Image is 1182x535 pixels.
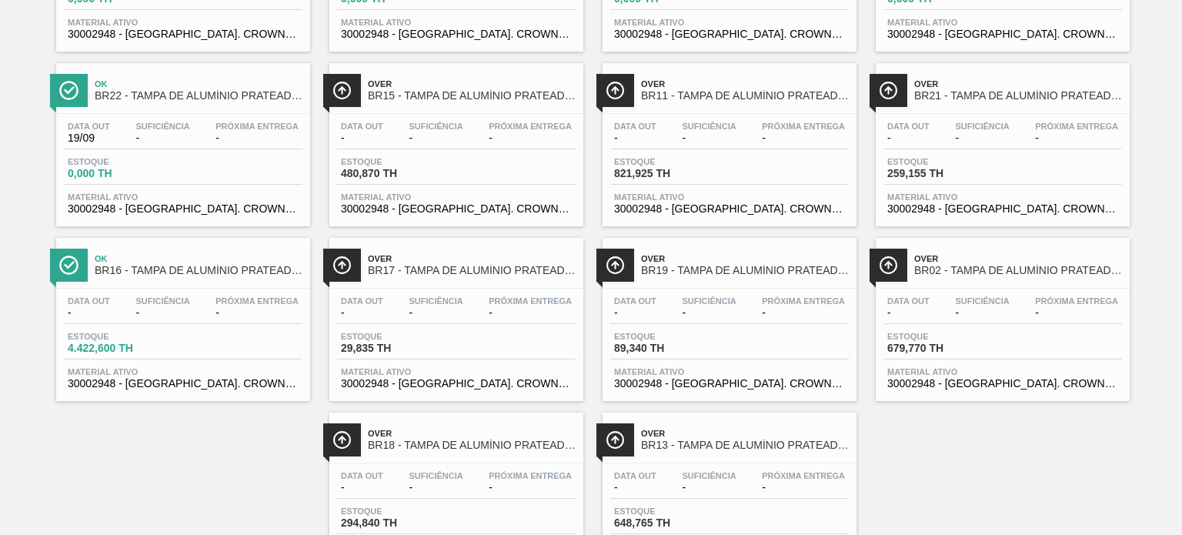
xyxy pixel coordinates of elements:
[614,378,845,390] span: 30002948 - TAMPA AL. CROWN; PRATA; ISE
[489,471,572,480] span: Próxima Entrega
[215,132,299,144] span: -
[135,307,189,319] span: -
[879,256,898,275] img: Ícone
[59,81,78,100] img: Ícone
[887,203,1118,215] span: 30002948 - TAMPA AL. CROWN; PRATA; ISE
[641,265,849,276] span: BR19 - TAMPA DE ALUMÍNIO PRATEADA CROWN ISE
[341,482,383,493] span: -
[489,482,572,493] span: -
[682,471,736,480] span: Suficiência
[887,18,1118,27] span: Material ativo
[614,122,656,131] span: Data out
[489,122,572,131] span: Próxima Entrega
[879,81,898,100] img: Ícone
[68,122,110,131] span: Data out
[368,79,576,89] span: Over
[614,517,722,529] span: 648,765 TH
[341,192,572,202] span: Material ativo
[887,28,1118,40] span: 30002948 - TAMPA AL. CROWN; PRATA; ISE
[641,90,849,102] span: BR11 - TAMPA DE ALUMÍNIO PRATEADA CROWN ISE
[887,132,930,144] span: -
[332,81,352,100] img: Ícone
[864,226,1137,401] a: ÍconeOverBR02 - TAMPA DE ALUMÍNIO PRATEADA CROWN ISEData out-Suficiência-Próxima Entrega-Estoque6...
[887,343,995,354] span: 679,770 TH
[614,343,722,354] span: 89,340 TH
[914,265,1122,276] span: BR02 - TAMPA DE ALUMÍNIO PRATEADA CROWN ISE
[332,430,352,450] img: Ícone
[762,471,845,480] span: Próxima Entrega
[641,254,849,263] span: Over
[215,307,299,319] span: -
[641,429,849,438] span: Over
[368,254,576,263] span: Over
[887,192,1118,202] span: Material ativo
[887,168,995,179] span: 259,155 TH
[409,471,462,480] span: Suficiência
[606,256,625,275] img: Ícone
[641,440,849,451] span: BR13 - TAMPA DE ALUMÍNIO PRATEADA CROWN ISE
[914,79,1122,89] span: Over
[606,81,625,100] img: Ícone
[614,507,722,516] span: Estoque
[1035,122,1118,131] span: Próxima Entrega
[368,440,576,451] span: BR18 - TAMPA DE ALUMÍNIO PRATEADA CROWN ISE
[341,507,449,516] span: Estoque
[1035,307,1118,319] span: -
[1035,132,1118,144] span: -
[341,332,449,341] span: Estoque
[68,192,299,202] span: Material ativo
[641,79,849,89] span: Over
[95,254,302,263] span: Ok
[409,122,462,131] span: Suficiência
[341,122,383,131] span: Data out
[955,122,1009,131] span: Suficiência
[614,296,656,306] span: Data out
[332,256,352,275] img: Ícone
[341,471,383,480] span: Data out
[68,296,110,306] span: Data out
[68,157,175,166] span: Estoque
[341,28,572,40] span: 30002948 - TAMPA AL. CROWN; PRATA; ISE
[68,307,110,319] span: -
[887,296,930,306] span: Data out
[614,332,722,341] span: Estoque
[682,482,736,493] span: -
[955,296,1009,306] span: Suficiência
[341,378,572,390] span: 30002948 - TAMPA AL. CROWN; PRATA; ISE
[341,296,383,306] span: Data out
[682,307,736,319] span: -
[341,132,383,144] span: -
[489,296,572,306] span: Próxima Entrega
[887,332,995,341] span: Estoque
[887,378,1118,390] span: 30002948 - TAMPA AL. CROWN; PRATA; ISE
[614,168,722,179] span: 821,925 TH
[762,122,845,131] span: Próxima Entrega
[68,332,175,341] span: Estoque
[318,226,591,401] a: ÍconeOverBR17 - TAMPA DE ALUMÍNIO PRATEADA CROWN ISEData out-Suficiência-Próxima Entrega-Estoque2...
[955,132,1009,144] span: -
[68,18,299,27] span: Material ativo
[409,307,462,319] span: -
[135,296,189,306] span: Suficiência
[368,429,576,438] span: Over
[614,18,845,27] span: Material ativo
[215,122,299,131] span: Próxima Entrega
[762,132,845,144] span: -
[682,122,736,131] span: Suficiência
[341,203,572,215] span: 30002948 - TAMPA AL. CROWN; PRATA; ISE
[135,132,189,144] span: -
[614,482,656,493] span: -
[614,203,845,215] span: 30002948 - TAMPA AL. CROWN; PRATA; ISE
[341,307,383,319] span: -
[68,343,175,354] span: 4.422,600 TH
[68,132,110,144] span: 19/09
[409,482,462,493] span: -
[409,132,462,144] span: -
[614,471,656,480] span: Data out
[591,226,864,401] a: ÍconeOverBR19 - TAMPA DE ALUMÍNIO PRATEADA CROWN ISEData out-Suficiência-Próxima Entrega-Estoque8...
[215,296,299,306] span: Próxima Entrega
[489,307,572,319] span: -
[341,157,449,166] span: Estoque
[762,296,845,306] span: Próxima Entrega
[341,367,572,376] span: Material ativo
